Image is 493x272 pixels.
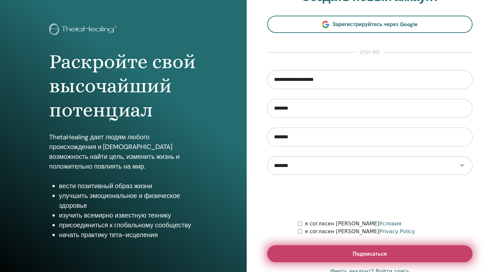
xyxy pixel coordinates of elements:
[59,191,197,210] li: улучшить эмоциональное и физическое здоровье
[320,185,419,210] iframe: reCAPTCHA
[59,220,197,230] li: присоединиться к глобальному сообществу
[49,50,197,122] h1: Раскройте свой высочайший потенциал
[49,132,197,171] p: ThetaHealing дает людям любого происхождения и [DEMOGRAPHIC_DATA] возможность найти цель, изменит...
[59,210,197,220] li: изучить всемирно известную технику
[379,228,415,234] a: Privacy Policy
[332,21,418,28] span: Зарегистрируйтесь через Google
[267,245,473,262] button: Подписаться
[379,220,401,227] a: Условия
[353,250,387,257] span: Подписаться
[356,49,383,56] span: или же
[305,228,415,235] label: я согласен [PERSON_NAME]
[305,220,401,228] label: я согласен [PERSON_NAME]
[59,230,197,240] li: начать практику тета-исцеления
[267,16,473,33] a: Зарегистрируйтесь через Google
[59,181,197,191] li: вести позитивный образ жизни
